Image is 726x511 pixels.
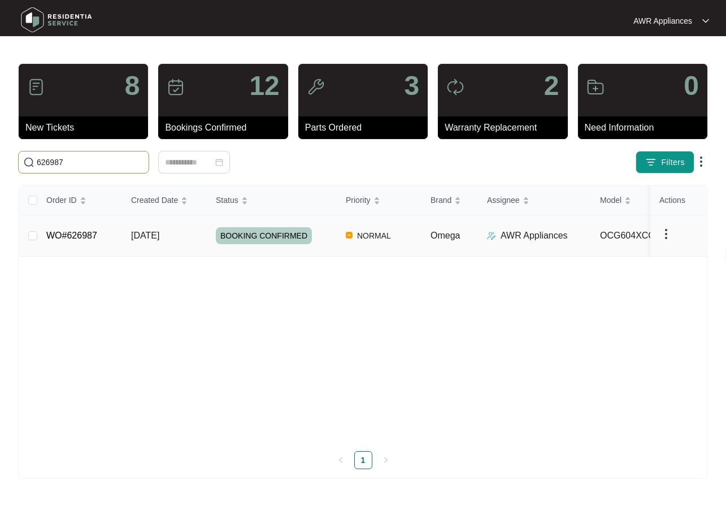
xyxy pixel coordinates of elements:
[421,185,478,215] th: Brand
[636,151,694,174] button: filter iconFilters
[307,78,325,96] img: icon
[355,452,372,469] a: 1
[431,231,460,240] span: Omega
[487,231,496,240] img: Assigner Icon
[167,78,185,96] img: icon
[445,121,567,135] p: Warranty Replacement
[305,121,428,135] p: Parts Ordered
[544,72,559,99] p: 2
[17,3,96,37] img: residentia service logo
[431,194,451,206] span: Brand
[487,194,520,206] span: Assignee
[46,231,97,240] a: WO#626987
[404,72,419,99] p: 3
[125,72,140,99] p: 8
[37,185,122,215] th: Order ID
[586,78,605,96] img: icon
[600,194,621,206] span: Model
[337,185,421,215] th: Priority
[25,121,148,135] p: New Tickets
[131,194,178,206] span: Created Date
[37,156,144,168] input: Search by Order Id, Assignee Name, Customer Name, Brand and Model
[501,229,568,242] p: AWR Appliances
[446,78,464,96] img: icon
[591,185,704,215] th: Model
[478,185,591,215] th: Assignee
[633,15,692,27] p: AWR Appliances
[23,157,34,168] img: search-icon
[702,18,709,24] img: dropdown arrow
[122,185,207,215] th: Created Date
[354,451,372,469] li: 1
[659,227,673,241] img: dropdown arrow
[346,232,353,239] img: Vercel Logo
[353,229,395,242] span: NORMAL
[684,72,699,99] p: 0
[694,155,708,168] img: dropdown arrow
[346,194,371,206] span: Priority
[165,121,288,135] p: Bookings Confirmed
[207,185,337,215] th: Status
[661,157,685,168] span: Filters
[650,185,707,215] th: Actions
[249,72,279,99] p: 12
[332,451,350,469] li: Previous Page
[131,231,159,240] span: [DATE]
[216,227,312,244] span: BOOKING CONFIRMED
[645,157,657,168] img: filter icon
[585,121,707,135] p: Need Information
[216,194,238,206] span: Status
[382,457,389,464] span: right
[46,194,77,206] span: Order ID
[377,451,395,469] li: Next Page
[337,457,344,464] span: left
[591,215,704,257] td: OCG604XCOM
[27,78,45,96] img: icon
[332,451,350,469] button: left
[377,451,395,469] button: right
